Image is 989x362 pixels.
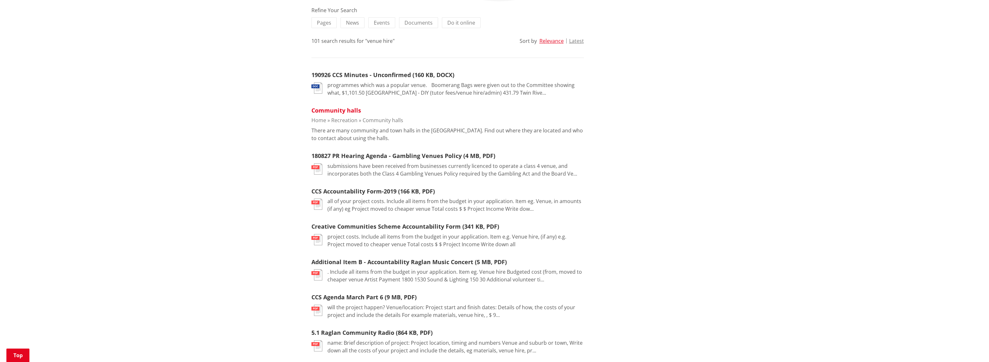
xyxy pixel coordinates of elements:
span: Do it online [447,19,475,26]
img: document-pdf.svg [311,234,322,245]
img: document-pdf.svg [311,305,322,316]
img: document-pdf.svg [311,269,322,280]
a: 5.1 Raglan Community Radio (864 KB, PDF) [311,329,433,336]
a: Recreation [331,117,357,124]
span: News [346,19,359,26]
div: Refine Your Search [311,6,584,14]
a: Additional Item B - Accountability Raglan Music Concert (5 MB, PDF) [311,258,507,266]
button: Relevance [539,38,564,44]
p: project costs. Include all items from the budget in your application. Item e.g. Venue hire, (if a... [327,233,584,248]
div: Sort by [520,37,537,45]
p: will the project happen? Venue/location: Project start and finish dates: Details of how, the cost... [327,303,584,319]
a: Home [311,117,326,124]
button: Latest [569,38,584,44]
img: document-pdf.svg [311,199,322,210]
img: document-pdf.svg [311,163,322,175]
p: name: Brief description of project: Project location, timing and numbers Venue and suburb or town... [327,339,584,354]
p: programmes which was a popular venue. Boomerang Bags were given out to the Committee showing wha... [327,81,584,97]
a: Creative Communities Scheme Accountability Form (341 KB, PDF) [311,223,499,230]
a: 190926 CCS Minutes - Unconfirmed (160 KB, DOCX) [311,71,454,79]
p: . Include all items from the budget in your application. Item eg. Venue hire Budgeted cost (from,... [327,268,584,283]
p: submissions have been received from businesses currently licenced to operate a class 4 venue, and... [327,162,584,177]
a: Community halls [311,106,361,114]
a: CCS Accountability Form-2019 (166 KB, PDF) [311,187,435,195]
a: Top [6,349,29,362]
p: There are many community and town halls in the [GEOGRAPHIC_DATA]. Find out where they are located... [311,127,584,142]
img: document-pdf.svg [311,340,322,351]
span: Pages [317,19,331,26]
span: Events [374,19,390,26]
img: document-doc.svg [311,83,322,94]
span: Documents [404,19,433,26]
a: 180827 PR Hearing Agenda - Gambling Venues Policy (4 MB, PDF) [311,152,495,160]
div: 101 search results for "venue hire" [311,37,395,45]
a: Community halls [363,117,403,124]
p: all of your project costs. Include all items from the budget in your application. Item eg. Venue,... [327,197,584,213]
a: CCS Agenda March Part 6 (9 MB, PDF) [311,293,417,301]
iframe: Messenger Launcher [960,335,983,358]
